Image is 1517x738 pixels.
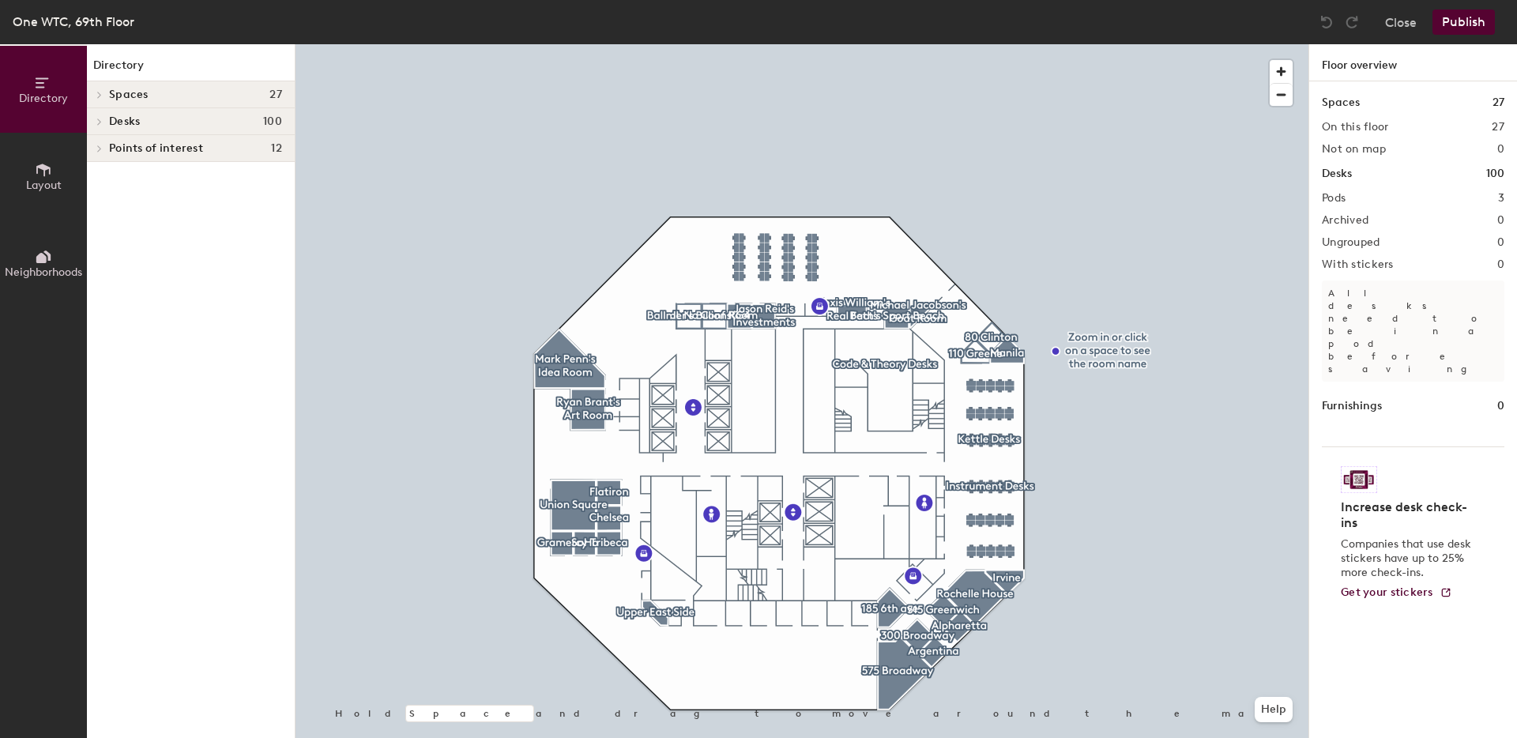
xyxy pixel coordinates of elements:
[263,115,282,128] span: 100
[109,115,140,128] span: Desks
[1319,14,1334,30] img: Undo
[1493,94,1504,111] h1: 27
[1497,143,1504,156] h2: 0
[269,88,282,101] span: 27
[1322,214,1368,227] h2: Archived
[1486,165,1504,183] h1: 100
[1385,9,1417,35] button: Close
[1322,397,1382,415] h1: Furnishings
[13,12,134,32] div: One WTC, 69th Floor
[1322,121,1389,134] h2: On this floor
[1497,214,1504,227] h2: 0
[1497,258,1504,271] h2: 0
[1341,586,1452,600] a: Get your stickers
[1309,44,1517,81] h1: Floor overview
[1492,121,1504,134] h2: 27
[1497,236,1504,249] h2: 0
[87,57,295,81] h1: Directory
[1498,192,1504,205] h2: 3
[5,265,82,279] span: Neighborhoods
[1341,537,1476,580] p: Companies that use desk stickers have up to 25% more check-ins.
[1341,499,1476,531] h4: Increase desk check-ins
[1255,697,1293,722] button: Help
[1322,165,1352,183] h1: Desks
[19,92,68,105] span: Directory
[1322,281,1504,382] p: All desks need to be in a pod before saving
[1322,143,1386,156] h2: Not on map
[1322,94,1360,111] h1: Spaces
[109,142,203,155] span: Points of interest
[1341,586,1433,599] span: Get your stickers
[1341,466,1377,493] img: Sticker logo
[1322,258,1394,271] h2: With stickers
[271,142,282,155] span: 12
[26,179,62,192] span: Layout
[1497,397,1504,415] h1: 0
[1322,192,1346,205] h2: Pods
[1432,9,1495,35] button: Publish
[1322,236,1380,249] h2: Ungrouped
[109,88,149,101] span: Spaces
[1344,14,1360,30] img: Redo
